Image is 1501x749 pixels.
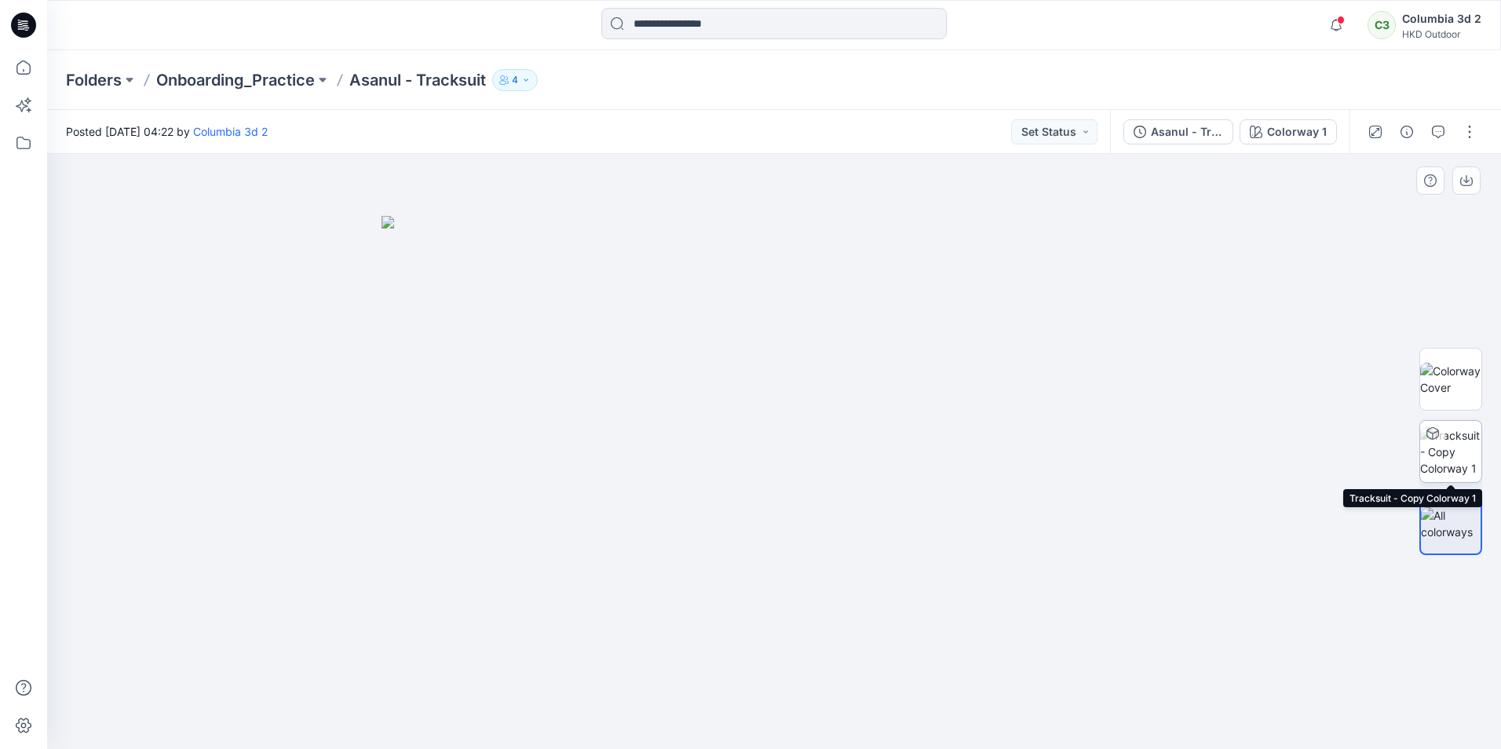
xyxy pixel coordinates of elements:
a: Folders [66,69,122,91]
button: Colorway 1 [1240,119,1337,144]
a: Columbia 3d 2 [193,125,268,138]
div: Asanul - Tracksuit [1151,123,1223,141]
p: 4 [512,71,518,89]
img: Colorway Cover [1420,363,1481,396]
div: C3 [1368,11,1396,39]
button: Details [1394,119,1419,144]
div: Columbia 3d 2 [1402,9,1481,28]
span: Posted [DATE] 04:22 by [66,123,268,140]
div: Colorway 1 [1267,123,1327,141]
div: HKD Outdoor [1402,28,1481,40]
a: Onboarding_Practice [156,69,315,91]
img: Tracksuit - Copy Colorway 1 [1420,427,1481,477]
img: eyJhbGciOiJIUzI1NiIsImtpZCI6IjAiLCJzbHQiOiJzZXMiLCJ0eXAiOiJKV1QifQ.eyJkYXRhIjp7InR5cGUiOiJzdG9yYW... [382,216,1167,749]
button: 4 [492,69,538,91]
p: Asanul - Tracksuit [349,69,486,91]
img: All colorways [1421,507,1481,540]
button: Asanul - Tracksuit [1123,119,1233,144]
